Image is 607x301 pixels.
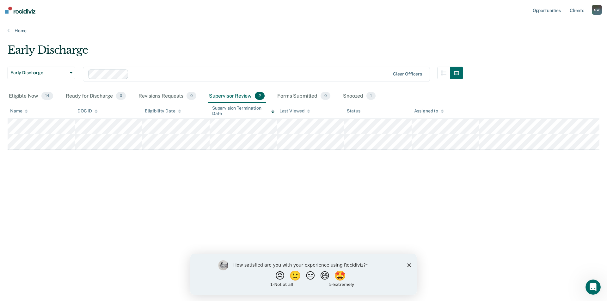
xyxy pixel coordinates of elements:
div: S W [592,5,602,15]
button: Early Discharge [8,67,75,79]
div: Supervision Termination Date [212,105,274,116]
iframe: Intercom live chat [586,280,601,295]
iframe: Survey by Kim from Recidiviz [190,254,417,295]
span: 2 [255,92,265,100]
div: Eligibility Date [145,108,181,114]
div: Clear officers [393,71,422,77]
a: Home [8,28,599,33]
div: Name [10,108,28,114]
span: 0 [187,92,196,100]
span: 0 [116,92,126,100]
span: 0 [321,92,330,100]
div: Supervisor Review2 [208,89,266,103]
div: Assigned to [414,108,444,114]
span: 14 [41,92,53,100]
span: Early Discharge [10,70,67,75]
button: SW [592,5,602,15]
div: Revisions Requests0 [137,89,197,103]
div: Ready for Discharge0 [64,89,127,103]
span: 1 [366,92,376,100]
img: Recidiviz [5,7,35,14]
div: Forms Submitted0 [276,89,332,103]
div: Last Viewed [279,108,310,114]
div: Eligible Now14 [8,89,54,103]
div: Snoozed1 [342,89,377,103]
div: Early Discharge [8,44,463,62]
div: DOC ID [77,108,98,114]
div: Status [347,108,360,114]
